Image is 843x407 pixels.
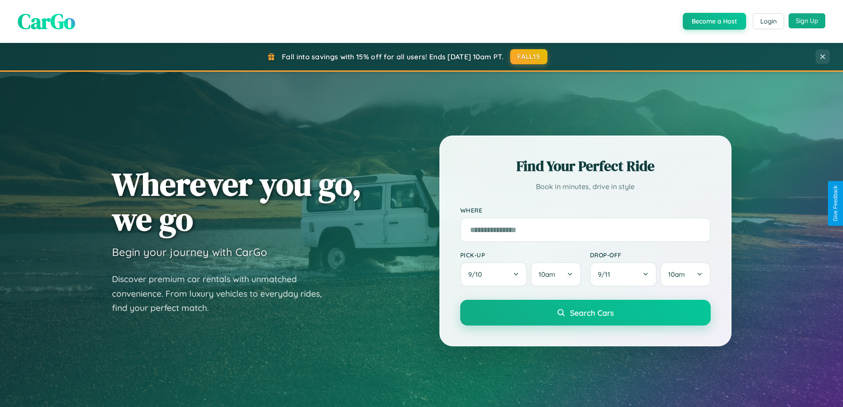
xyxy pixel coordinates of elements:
span: 10am [668,270,685,279]
span: CarGo [18,7,75,36]
h3: Begin your journey with CarGo [112,245,267,259]
button: 9/11 [590,262,657,287]
button: Search Cars [460,300,711,326]
button: 9/10 [460,262,527,287]
label: Drop-off [590,251,711,259]
button: FALL15 [510,49,547,64]
div: Give Feedback [832,186,839,221]
label: Pick-up [460,251,581,259]
span: 9 / 11 [598,270,615,279]
span: Search Cars [570,308,614,318]
button: 10am [531,262,581,287]
span: 9 / 10 [468,270,486,279]
h2: Find Your Perfect Ride [460,156,711,176]
button: Login [753,13,784,29]
button: Sign Up [789,13,825,28]
label: Where [460,206,711,214]
h1: Wherever you go, we go [112,167,362,236]
button: 10am [660,262,710,287]
span: 10am [539,270,555,279]
button: Become a Host [683,13,746,30]
span: Fall into savings with 15% off for all users! Ends [DATE] 10am PT. [282,52,504,61]
p: Book in minutes, drive in style [460,180,711,193]
p: Discover premium car rentals with unmatched convenience. From luxury vehicles to everyday rides, ... [112,272,333,315]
